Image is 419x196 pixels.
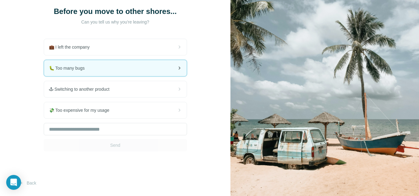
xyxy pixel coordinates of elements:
[49,44,95,50] span: 💼 I left the company
[53,19,177,25] p: Can you tell us why you're leaving?
[53,7,177,16] h1: Before you move to other shores...
[49,86,114,92] span: 🕹 Switching to another product
[15,177,41,189] button: Back
[49,65,90,71] span: 🐛 Too many bugs
[49,107,114,113] span: 💸 Too expensive for my usage
[6,175,21,190] div: Open Intercom Messenger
